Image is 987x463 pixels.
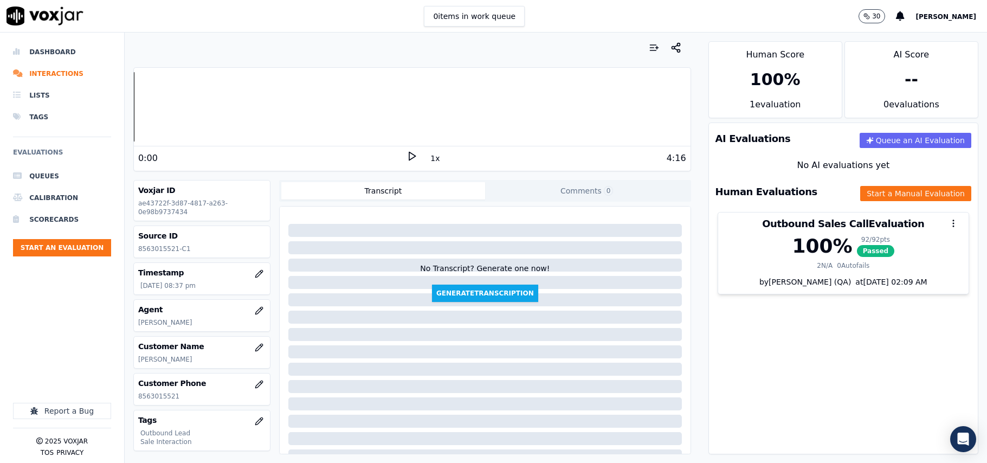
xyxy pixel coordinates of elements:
h3: Agent [138,304,266,315]
p: Outbound Lead [140,429,266,438]
a: Calibration [13,187,111,209]
p: [PERSON_NAME] [138,318,266,327]
button: Start an Evaluation [13,239,111,256]
button: 30 [859,9,885,23]
a: Interactions [13,63,111,85]
div: 100 % [750,70,801,89]
a: Dashboard [13,41,111,63]
p: 2025 Voxjar [45,437,88,446]
button: Report a Bug [13,403,111,419]
span: 0 [604,186,614,196]
h3: Tags [138,415,266,426]
button: [PERSON_NAME] [915,10,987,23]
h6: Evaluations [13,146,111,165]
button: Start a Manual Evaluation [860,186,971,201]
button: 1x [428,151,442,166]
div: 92 / 92 pts [857,235,895,244]
p: Sale Interaction [140,438,266,446]
a: Tags [13,106,111,128]
a: Scorecards [13,209,111,230]
h3: Source ID [138,230,266,241]
p: [PERSON_NAME] [138,355,266,364]
div: Open Intercom Messenger [950,426,976,452]
h3: Customer Name [138,341,266,352]
a: Lists [13,85,111,106]
button: Queue an AI Evaluation [860,133,971,148]
span: Passed [857,245,895,257]
div: 0 evaluation s [845,98,978,118]
button: Transcript [281,182,485,200]
p: [DATE] 08:37 pm [140,281,266,290]
span: [PERSON_NAME] [915,13,976,21]
div: 100 % [792,235,852,257]
h3: Customer Phone [138,378,266,389]
div: No Transcript? Generate one now! [420,263,550,285]
div: 0:00 [138,152,158,165]
h3: Timestamp [138,267,266,278]
h3: AI Evaluations [715,134,791,144]
div: 0 Autofails [837,261,869,270]
h3: Human Evaluations [715,187,817,197]
div: 1 evaluation [709,98,842,118]
img: voxjar logo [7,7,83,25]
a: Queues [13,165,111,187]
button: TOS [41,448,54,457]
div: 4:16 [667,152,686,165]
div: by [PERSON_NAME] (QA) [718,276,969,294]
div: -- [905,70,918,89]
div: at [DATE] 02:09 AM [851,276,927,287]
div: 2 N/A [817,261,833,270]
p: ae43722f-3d87-4817-a263-0e98b9737434 [138,199,266,216]
div: AI Score [845,42,978,61]
button: GenerateTranscription [432,285,538,302]
button: Privacy [56,448,83,457]
div: No AI evaluations yet [718,159,969,172]
div: Human Score [709,42,842,61]
p: 8563015521 [138,392,266,401]
p: 8563015521-C1 [138,245,266,253]
button: 0items in work queue [424,6,525,27]
h3: Voxjar ID [138,185,266,196]
p: 30 [872,12,880,21]
button: 30 [859,9,896,23]
button: Comments [485,182,689,200]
